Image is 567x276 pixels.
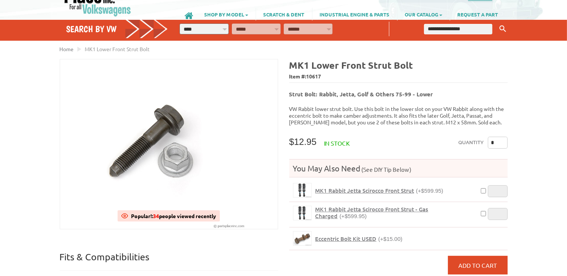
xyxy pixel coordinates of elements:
a: REQUEST A PART [450,8,506,21]
span: $12.95 [289,137,317,147]
span: (+$15.00) [378,236,403,242]
a: Home [60,46,74,52]
span: Add to Cart [458,261,497,269]
a: INDUSTRIAL ENGINE & PARTS [312,8,397,21]
a: MK1 Rabbit Jetta Scirocco Front Strut - Gas Charged [293,206,312,220]
a: SHOP BY MODEL [197,8,256,21]
b: Strut Bolt: Rabbit, Jetta, Golf & Others 75-99 - Lower [289,90,433,98]
a: SCRATCH & DENT [256,8,312,21]
span: Item #: [289,71,508,82]
span: (+$599.95) [340,213,367,219]
h4: Search by VW [66,24,168,34]
b: MK1 Lower Front Strut Bolt [289,59,413,71]
img: MK1 Rabbit Jetta Scirocco Front Strut [293,183,311,197]
img: MK1 Rabbit Jetta Scirocco Front Strut - Gas Charged [293,206,311,220]
span: In stock [324,139,350,147]
span: (+$599.95) [416,187,443,194]
span: (See DIY Tip Below) [361,166,412,173]
span: MK1 Rabbit Jetta Scirocco Front Strut [315,187,414,194]
a: MK1 Rabbit Jetta Scirocco Front Strut [293,183,312,198]
a: OUR CATALOG [398,8,450,21]
button: Add to Cart [448,256,508,275]
a: MK1 Rabbit Jetta Scirocco Front Strut - Gas Charged(+$599.95) [315,206,476,220]
p: VW Rabbit lower strut bolt. Use this bolt in the lower slot on your VW Rabbit along with the ecce... [289,105,508,125]
button: Keyword Search [497,23,508,35]
h4: You May Also Need [289,163,508,173]
a: Eccentric Bolt Kit USED [293,231,312,246]
span: MK1 Rabbit Jetta Scirocco Front Strut - Gas Charged [315,205,429,220]
a: Eccentric Bolt Kit USED(+$15.00) [315,235,403,242]
img: Eccentric Bolt Kit USED [293,232,311,245]
span: 10617 [306,73,321,80]
p: Fits & Compatibilities [60,251,278,271]
span: Eccentric Bolt Kit USED [315,235,377,242]
a: MK1 Rabbit Jetta Scirocco Front Strut(+$599.95) [315,187,443,194]
span: MK1 Lower Front Strut Bolt [85,46,150,52]
label: Quantity [459,137,484,149]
